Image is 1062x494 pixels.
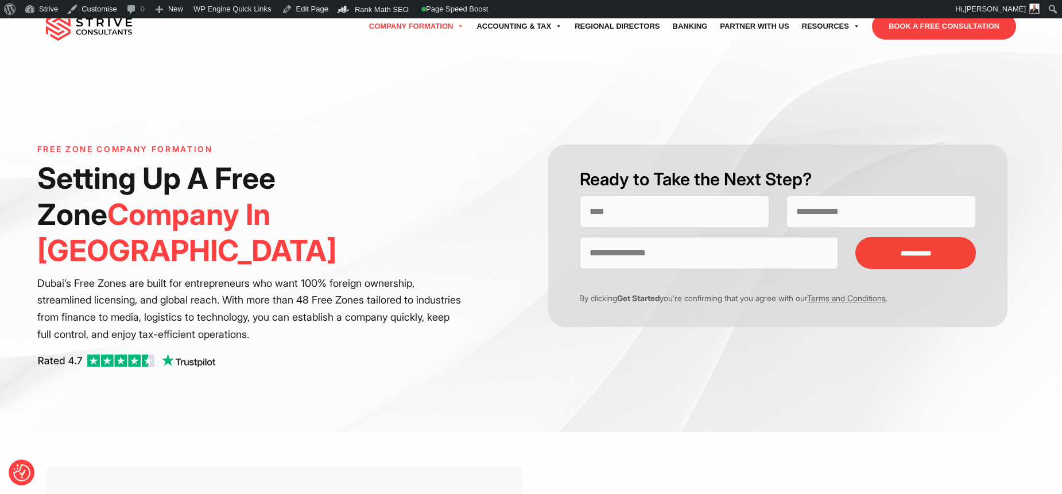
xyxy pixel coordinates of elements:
[37,197,336,268] span: Company In [GEOGRAPHIC_DATA]
[807,293,886,303] a: Terms and Conditions
[37,275,462,344] p: Dubai’s Free Zones are built for entrepreneurs who want 100% foreign ownership, streamlined licen...
[13,464,30,481] button: Consent Preferences
[964,5,1026,13] span: [PERSON_NAME]
[796,10,866,42] a: Resources
[571,292,967,304] p: By clicking you’re confirming that you agree with our .
[580,168,976,191] h2: Ready to Take the Next Step?
[470,10,568,42] a: Accounting & Tax
[714,10,795,42] a: Partner with Us
[37,145,462,154] h6: Free Zone Company Formation
[363,10,471,42] a: Company Formation
[568,10,666,42] a: Regional Directors
[872,13,1016,40] a: BOOK A FREE CONSULTATION
[666,10,714,42] a: Banking
[531,145,1025,327] form: Contact form
[617,293,660,303] strong: Get Started
[46,12,132,41] img: main-logo.svg
[37,160,462,269] h1: Setting Up A Free Zone
[355,5,409,14] span: Rank Math SEO
[13,464,30,481] img: Revisit consent button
